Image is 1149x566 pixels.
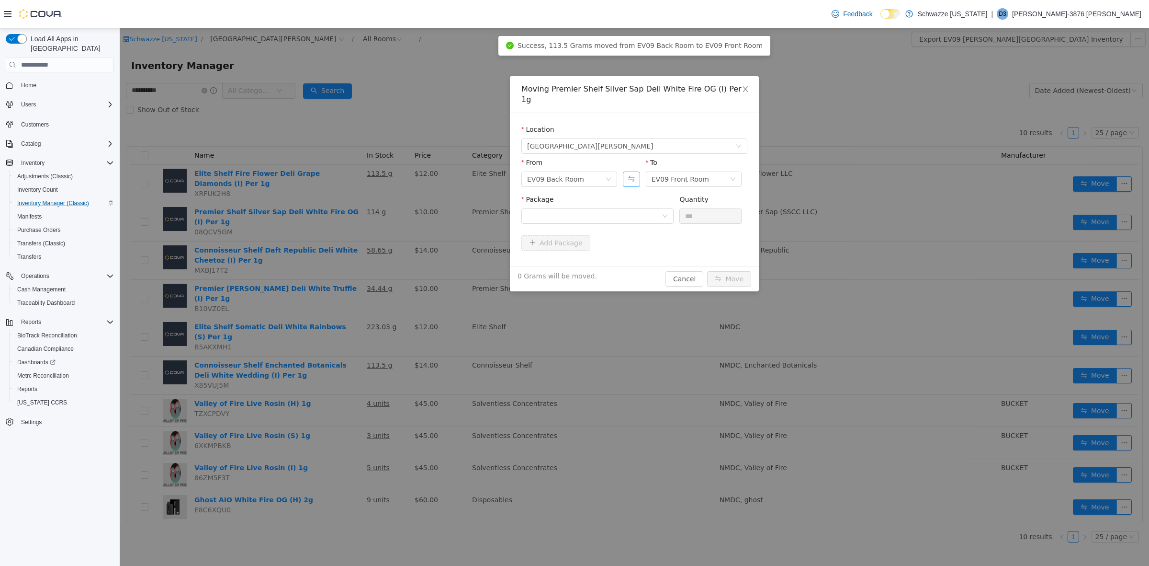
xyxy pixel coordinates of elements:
[13,370,73,381] a: Metrc Reconciliation
[17,173,73,180] span: Adjustments (Classic)
[587,243,631,258] button: icon: swapMove
[13,251,45,263] a: Transfers
[17,416,114,428] span: Settings
[532,144,589,158] div: EV09 Front Room
[10,329,118,342] button: BioTrack Reconciliation
[2,78,118,92] button: Home
[17,186,58,194] span: Inventory Count
[2,117,118,131] button: Customers
[17,138,45,150] button: Catalog
[542,185,548,192] i: icon: down
[17,399,67,406] span: [US_STATE] CCRS
[2,98,118,111] button: Users
[828,4,876,23] a: Feedback
[503,143,520,159] button: Swap
[2,137,118,150] button: Catalog
[10,237,118,250] button: Transfers (Classic)
[398,13,643,21] span: Success, 113.5 Grams moved from EV09 Back Room to EV09 Front Room
[13,297,79,309] a: Traceabilty Dashboard
[13,383,41,395] a: Reports
[398,243,477,253] span: 0 Grams will be moved.
[486,148,492,155] i: icon: down
[2,415,118,429] button: Settings
[10,356,118,369] a: Dashboards
[13,284,69,295] a: Cash Management
[17,270,114,282] span: Operations
[10,170,118,183] button: Adjustments (Classic)
[13,343,114,355] span: Canadian Compliance
[17,80,40,91] a: Home
[13,330,81,341] a: BioTrack Reconciliation
[2,269,118,283] button: Operations
[13,357,114,368] span: Dashboards
[21,159,45,167] span: Inventory
[17,99,40,110] button: Users
[13,383,114,395] span: Reports
[13,397,71,408] a: [US_STATE] CCRS
[21,81,36,89] span: Home
[17,79,114,91] span: Home
[21,272,49,280] span: Operations
[17,213,42,220] span: Manifests
[17,240,65,247] span: Transfers (Classic)
[17,316,45,328] button: Reports
[546,243,584,258] button: Cancel
[10,296,118,310] button: Traceabilty Dashboard
[17,316,114,328] span: Reports
[17,99,114,110] span: Users
[17,358,56,366] span: Dashboards
[17,157,114,169] span: Inventory
[526,130,538,138] label: To
[17,372,69,380] span: Metrc Reconciliation
[27,34,114,53] span: Load All Apps in [GEOGRAPHIC_DATA]
[13,224,114,236] span: Purchase Orders
[13,224,65,236] a: Purchase Orders
[407,111,533,125] span: EV09 Montano Plaza
[13,184,114,196] span: Inventory Count
[997,8,1008,20] div: Dominique-3876 Chavez
[10,223,118,237] button: Purchase Orders
[13,197,114,209] span: Inventory Manager (Classic)
[13,343,78,355] a: Canadian Compliance
[2,156,118,170] button: Inventory
[17,118,114,130] span: Customers
[17,226,61,234] span: Purchase Orders
[21,418,42,426] span: Settings
[10,342,118,356] button: Canadian Compliance
[17,416,45,428] a: Settings
[17,345,74,353] span: Canadian Compliance
[17,385,37,393] span: Reports
[402,130,423,138] label: From
[21,318,41,326] span: Reports
[402,56,628,77] div: Moving Premier Shelf Silver Sap Deli White Fire OG (I) Per 1g
[13,357,59,368] a: Dashboards
[17,270,53,282] button: Operations
[402,167,434,175] label: Package
[622,57,630,65] i: icon: close
[880,9,901,19] input: Dark Mode
[17,286,66,293] span: Cash Management
[10,382,118,396] button: Reports
[17,299,75,307] span: Traceabilty Dashboard
[407,144,464,158] div: EV09 Back Room
[13,238,114,249] span: Transfers (Classic)
[560,167,589,175] label: Quantity
[10,369,118,382] button: Metrc Reconciliation
[17,199,89,207] span: Inventory Manager (Classic)
[2,315,118,329] button: Reports
[19,9,62,19] img: Cova
[10,183,118,196] button: Inventory Count
[21,101,36,108] span: Users
[13,171,114,182] span: Adjustments (Classic)
[17,253,41,261] span: Transfers
[386,13,394,21] i: icon: check-circle
[17,157,48,169] button: Inventory
[991,8,993,20] p: |
[13,211,114,222] span: Manifests
[17,138,114,150] span: Catalog
[13,171,77,182] a: Adjustments (Classic)
[610,148,616,155] i: icon: down
[10,396,118,409] button: [US_STATE] CCRS
[1012,8,1141,20] p: [PERSON_NAME]-3876 [PERSON_NAME]
[10,210,118,223] button: Manifests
